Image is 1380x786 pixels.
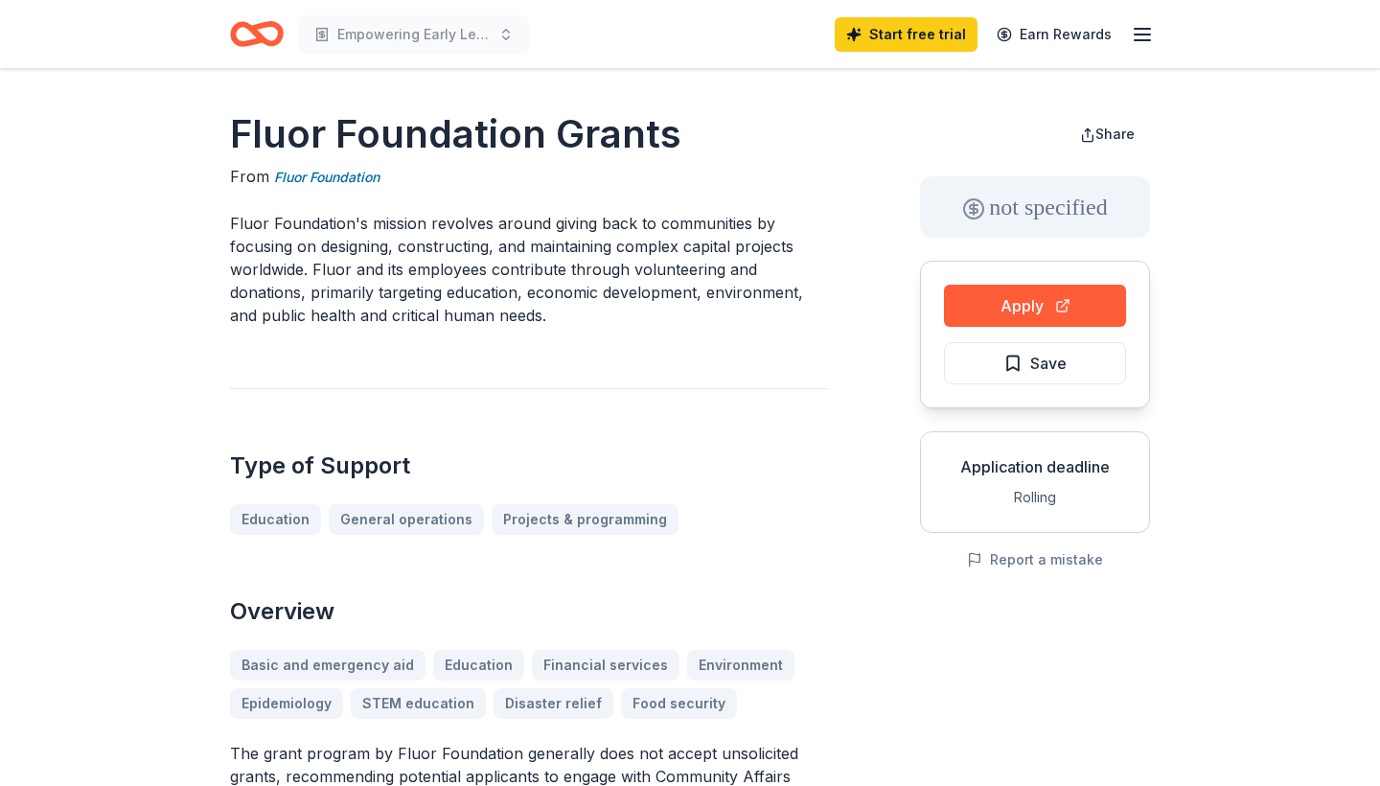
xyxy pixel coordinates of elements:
[1065,115,1150,153] button: Share
[944,342,1126,384] button: Save
[492,504,678,535] a: Projects & programming
[230,212,828,327] p: Fluor Foundation's mission revolves around giving back to communities by focusing on designing, c...
[936,486,1134,509] div: Rolling
[230,165,828,189] div: From
[299,15,529,54] button: Empowering Early Learners Through Quality Environments and Educator Development
[230,12,284,57] a: Home
[1030,351,1067,376] span: Save
[944,285,1126,327] button: Apply
[329,504,484,535] a: General operations
[230,596,828,627] h2: Overview
[985,17,1123,52] a: Earn Rewards
[274,166,379,189] a: Fluor Foundation
[230,504,321,535] a: Education
[920,176,1150,238] div: not specified
[936,455,1134,478] div: Application deadline
[230,451,828,481] h2: Type of Support
[967,548,1103,571] button: Report a mistake
[835,17,977,52] a: Start free trial
[230,107,828,161] h1: Fluor Foundation Grants
[1095,126,1135,142] span: Share
[337,23,491,46] span: Empowering Early Learners Through Quality Environments and Educator Development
